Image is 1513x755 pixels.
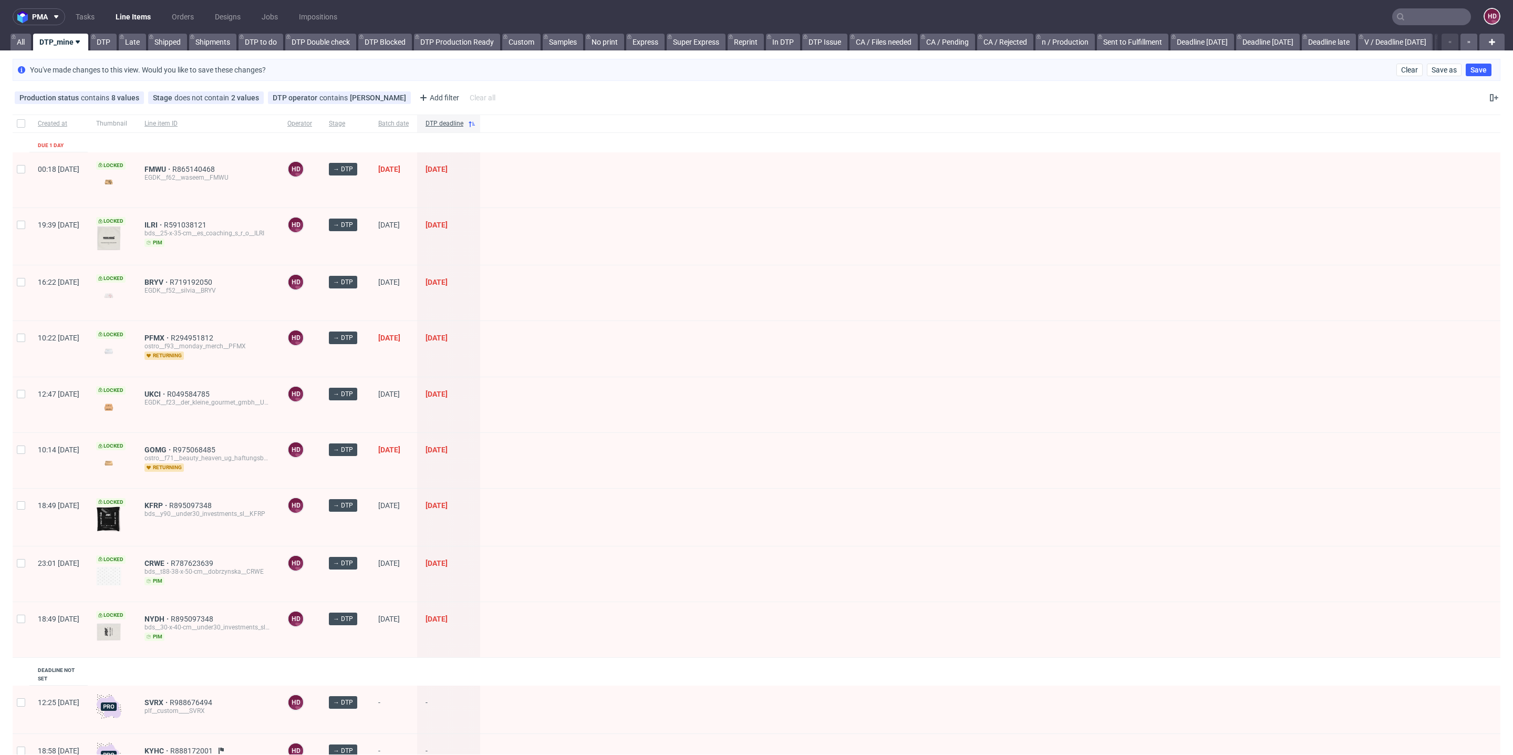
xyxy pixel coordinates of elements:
[96,400,121,414] img: version_two_editor_design.png
[319,94,350,102] span: contains
[288,442,303,457] figcaption: HD
[111,94,139,102] div: 8 values
[1236,34,1300,50] a: Deadline [DATE]
[96,566,121,586] img: version_two_editor_design
[144,623,271,632] div: bds__30-x-40-cm__under30_investments_sl__NYDH
[333,501,353,510] span: → DTP
[378,165,400,173] span: [DATE]
[38,334,79,342] span: 10:22 [DATE]
[626,34,665,50] a: Express
[378,615,400,623] span: [DATE]
[38,747,79,755] span: 18:58 [DATE]
[1170,34,1234,50] a: Deadline [DATE]
[1097,34,1168,50] a: Sent to Fulfillment
[1302,34,1356,50] a: Deadline late
[209,8,247,25] a: Designs
[414,34,500,50] a: DTP Production Ready
[171,559,215,567] a: R787623639
[426,698,472,721] span: -
[38,501,79,510] span: 18:49 [DATE]
[144,698,170,707] a: SVRX
[977,34,1033,50] a: CA / Rejected
[667,34,726,50] a: Super Express
[144,510,271,518] div: bds__y90__under30_investments_sl__KFRP
[90,34,117,50] a: DTP
[81,94,111,102] span: contains
[144,278,170,286] a: BRYV
[33,34,88,50] a: DTP_mine
[144,398,271,407] div: EGDK__f23__der_kleine_gourmet_gmbh__UKCI
[170,747,215,755] a: R888172001
[96,344,121,358] img: version_two_editor_design
[38,390,79,398] span: 12:47 [DATE]
[920,34,975,50] a: CA / Pending
[38,141,64,150] div: Due 1 day
[288,695,303,710] figcaption: HD
[333,277,353,287] span: → DTP
[728,34,764,50] a: Reprint
[109,8,157,25] a: Line Items
[13,8,65,25] button: pma
[1470,66,1487,74] span: Save
[96,119,128,128] span: Thumbnail
[96,161,126,170] span: Locked
[169,501,214,510] a: R895097348
[144,221,164,229] a: ILRI
[144,239,164,247] span: pim
[96,386,126,395] span: Locked
[378,278,400,286] span: [DATE]
[96,288,121,303] img: version_two_editor_design
[1466,64,1491,76] button: Save
[426,165,448,173] span: [DATE]
[426,559,448,567] span: [DATE]
[1485,9,1499,24] figcaption: HD
[165,8,200,25] a: Orders
[144,351,184,360] span: returning
[96,330,126,339] span: Locked
[333,333,353,343] span: → DTP
[32,13,48,20] span: pma
[378,559,400,567] span: [DATE]
[144,173,271,182] div: EGDK__f62__waseem__FMWU
[288,556,303,571] figcaption: HD
[17,11,32,23] img: logo
[38,559,79,567] span: 23:01 [DATE]
[167,390,212,398] a: R049584785
[333,445,353,454] span: → DTP
[172,165,217,173] span: R865140468
[38,446,79,454] span: 10:14 [DATE]
[288,162,303,177] figcaption: HD
[96,555,126,564] span: Locked
[164,221,209,229] a: R591038121
[288,387,303,401] figcaption: HD
[502,34,541,50] a: Custom
[171,334,215,342] a: R294951812
[426,390,448,398] span: [DATE]
[144,747,170,755] span: KYHC
[1358,34,1433,50] a: V / Deadline [DATE]
[288,498,303,513] figcaption: HD
[426,446,448,454] span: [DATE]
[38,221,79,229] span: 19:39 [DATE]
[144,454,271,462] div: ostro__f71__beauty_heaven_ug_haftungsbeschrankt__GOMG
[153,94,174,102] span: Stage
[170,278,214,286] span: R719192050
[171,615,215,623] a: R895097348
[144,119,271,128] span: Line item ID
[96,498,126,506] span: Locked
[287,119,312,128] span: Operator
[415,89,461,106] div: Add filter
[849,34,918,50] a: CA / Files needed
[426,501,448,510] span: [DATE]
[329,119,361,128] span: Stage
[38,698,79,707] span: 12:25 [DATE]
[350,94,406,102] div: [PERSON_NAME]
[144,342,271,350] div: ostro__f93__monday_merch__PFMX
[38,666,79,683] div: Deadline not set
[170,698,214,707] span: R988676494
[144,501,169,510] a: KFRP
